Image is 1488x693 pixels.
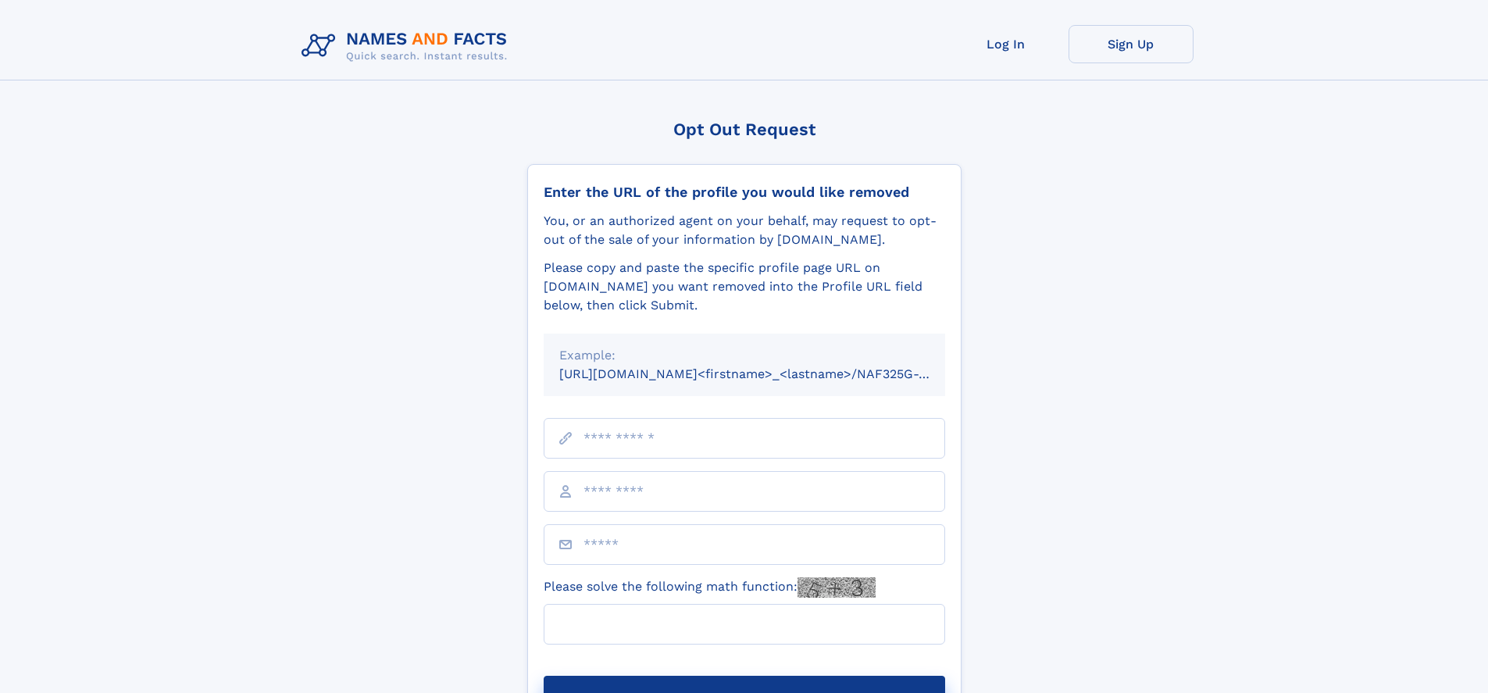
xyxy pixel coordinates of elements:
[559,346,930,365] div: Example:
[544,577,876,598] label: Please solve the following math function:
[544,212,945,249] div: You, or an authorized agent on your behalf, may request to opt-out of the sale of your informatio...
[527,120,962,139] div: Opt Out Request
[295,25,520,67] img: Logo Names and Facts
[1069,25,1194,63] a: Sign Up
[544,259,945,315] div: Please copy and paste the specific profile page URL on [DOMAIN_NAME] you want removed into the Pr...
[944,25,1069,63] a: Log In
[559,366,975,381] small: [URL][DOMAIN_NAME]<firstname>_<lastname>/NAF325G-xxxxxxxx
[544,184,945,201] div: Enter the URL of the profile you would like removed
